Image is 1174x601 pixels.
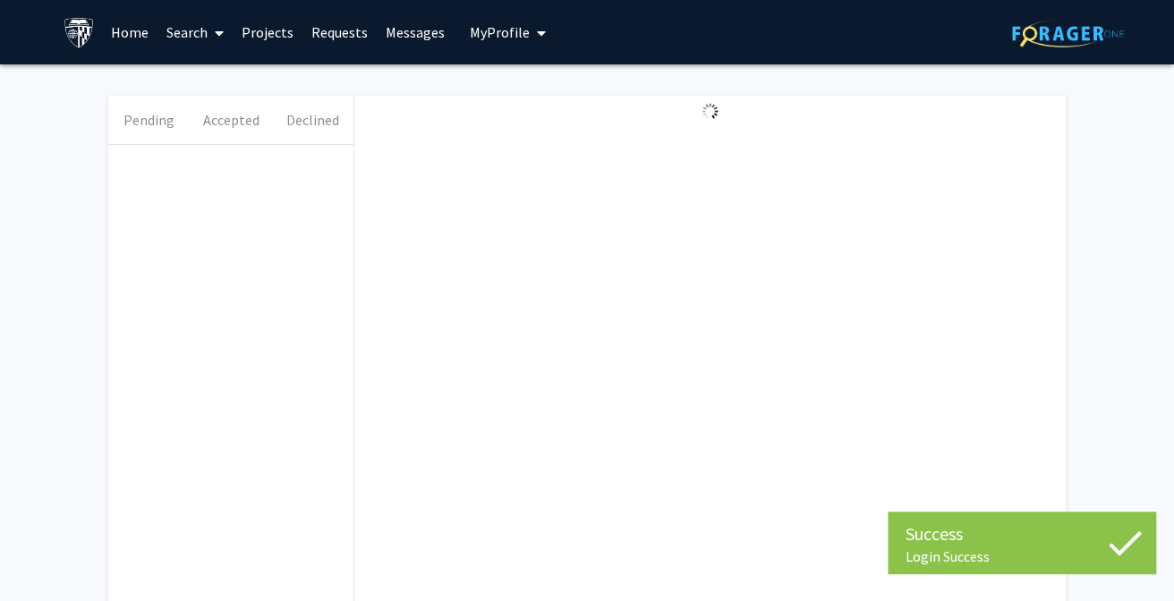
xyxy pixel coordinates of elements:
a: Messages [377,1,454,63]
span: My Profile [470,23,530,41]
button: Accepted [190,96,271,144]
img: Loading [694,96,726,127]
a: Home [102,1,157,63]
img: ForagerOne Logo [1012,20,1124,47]
a: Projects [233,1,302,63]
button: Declined [272,96,353,144]
div: Login Success [906,547,1138,565]
a: Requests [302,1,377,63]
img: Johns Hopkins University Logo [64,17,95,48]
div: Success [906,521,1138,547]
a: Search [157,1,233,63]
button: Pending [108,96,190,144]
